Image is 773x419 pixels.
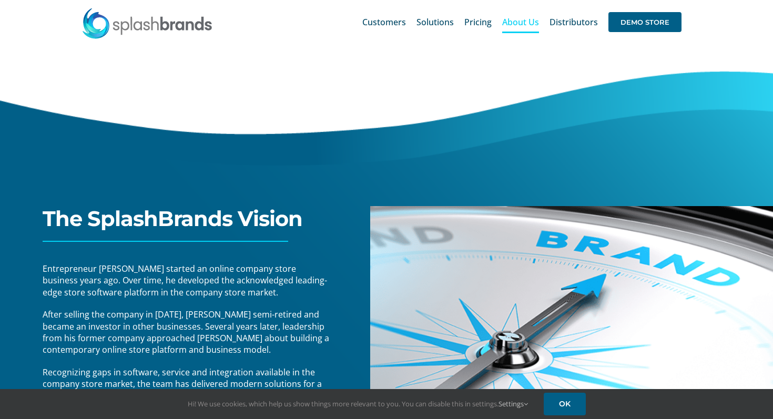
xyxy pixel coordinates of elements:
a: Distributors [550,5,598,39]
nav: Main Menu [362,5,682,39]
span: Hi! We use cookies, which help us show things more relevant to you. You can disable this in setti... [188,399,528,408]
a: Customers [362,5,406,39]
span: Solutions [416,18,454,26]
span: Entrepreneur [PERSON_NAME] started an online company store business years ago. Over time, he deve... [43,263,327,298]
span: Recognizing gaps in software, service and integration available in the company store market, the ... [43,366,322,402]
span: DEMO STORE [608,12,682,32]
a: OK [544,393,586,415]
a: Settings [499,399,528,408]
span: After selling the company in [DATE], [PERSON_NAME] semi-retired and became an investor in other b... [43,309,329,355]
span: The SplashBrands Vision [43,206,302,231]
a: Pricing [464,5,492,39]
span: About Us [502,18,539,26]
span: Distributors [550,18,598,26]
img: SplashBrands.com Logo [82,7,213,39]
span: Customers [362,18,406,26]
span: Pricing [464,18,492,26]
a: DEMO STORE [608,5,682,39]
